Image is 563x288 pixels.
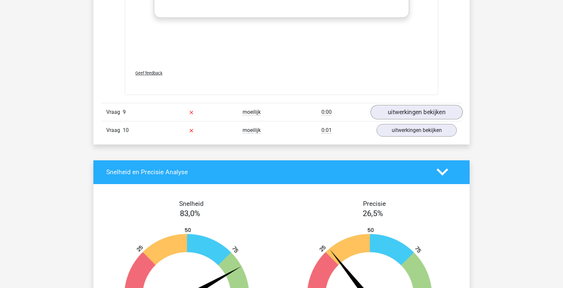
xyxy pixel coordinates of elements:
[371,105,463,119] a: uitwerkingen bekijken
[180,209,200,218] span: 83,0%
[243,127,261,134] span: moeilijk
[106,168,427,176] h4: Snelheid en Precisie Analyse
[123,127,129,133] span: 10
[321,109,332,115] span: 0:00
[377,124,457,137] a: uitwerkingen bekijken
[289,200,459,208] h4: Precisie
[123,109,126,115] span: 9
[106,126,123,134] span: Vraag
[363,209,383,218] span: 26,5%
[243,109,261,115] span: moeilijk
[106,108,123,116] span: Vraag
[321,127,332,134] span: 0:01
[135,71,162,76] span: Geef feedback
[106,200,277,208] h4: Snelheid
